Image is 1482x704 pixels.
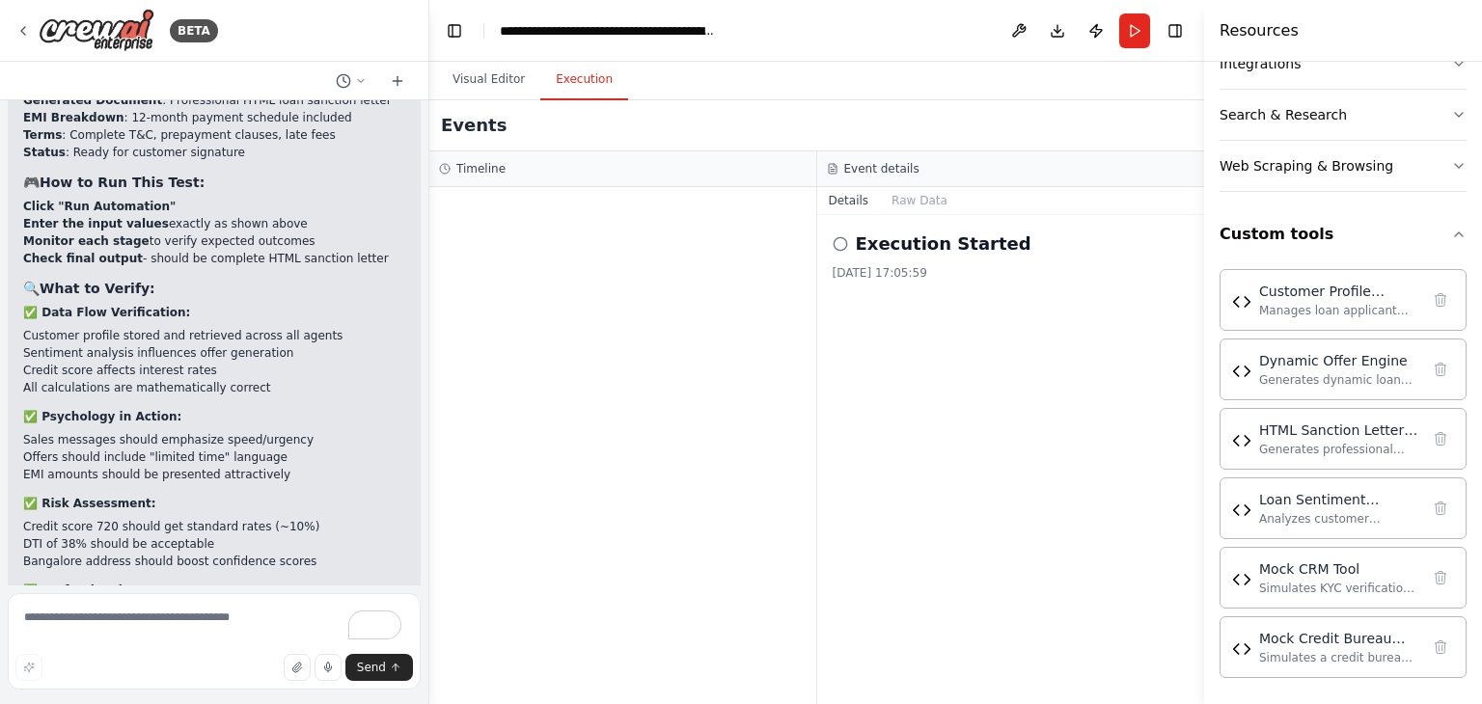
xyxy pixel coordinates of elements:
li: : Professional HTML loan sanction letter [23,92,405,109]
div: BETA [170,19,218,42]
button: Execution [540,60,628,100]
div: [DATE] 17:05:59 [833,265,1190,281]
div: Dynamic Offer Engine [1259,351,1419,370]
strong: Status [23,146,66,159]
div: Mock CRM Tool [1259,559,1419,579]
button: Visual Editor [437,60,540,100]
button: Delete tool [1427,425,1454,452]
strong: Monitor each stage [23,234,150,248]
div: Loan Sentiment Analyzer [1259,490,1419,509]
img: Dynamic Offer Engine [1232,362,1251,381]
img: HTML Sanction Letter Generator [1232,431,1251,450]
strong: EMI Breakdown [23,111,124,124]
div: Web Scraping & Browsing [1220,156,1393,176]
li: EMI amounts should be presented attractively [23,466,405,483]
li: Credit score affects interest rates [23,362,405,379]
li: Sales messages should emphasize speed/urgency [23,431,405,448]
div: Analyzes customer sentiment in loan sales conversations, detecting behavioral cues and providing ... [1259,511,1419,527]
div: Generates professional loan sanction letters in HTML format with complete styling, EMI calculatio... [1259,442,1419,457]
div: HTML Sanction Letter Generator [1259,420,1419,440]
strong: ✅ Risk Assessment: [23,497,156,510]
li: : Complete T&C, prepayment clauses, late fees [23,126,405,144]
span: Send [357,660,386,675]
div: Customer Profile Manager [1259,282,1419,301]
button: Integrations [1220,39,1467,89]
li: Bangalore address should boost confidence scores [23,553,405,570]
button: Start a new chat [382,69,413,93]
strong: ✅ Professional Output: [23,583,177,597]
div: Search & Research [1220,105,1347,124]
button: Click to speak your automation idea [315,654,342,681]
h3: Event details [844,161,919,176]
strong: Enter the input values [23,217,169,230]
button: Hide left sidebar [441,17,468,44]
img: Customer Profile Manager [1232,292,1251,311]
li: All calculations are mathematically correct [23,379,405,396]
li: Customer profile stored and retrieved across all agents [23,327,405,344]
h4: Resources [1220,19,1299,42]
button: Switch to previous chat [328,69,374,93]
button: Delete tool [1427,495,1454,522]
button: Custom tools [1220,207,1467,261]
strong: What to Verify: [40,281,155,296]
strong: How to Run This Test: [40,175,205,190]
strong: Generated Document [23,94,162,107]
li: exactly as shown above [23,215,405,232]
button: Upload files [284,654,311,681]
li: - should be complete HTML sanction letter [23,250,405,267]
strong: ✅ Data Flow Verification: [23,306,190,319]
li: Sentiment analysis influences offer generation [23,344,405,362]
strong: Click "Run Automation" [23,200,176,213]
button: Details [817,187,881,214]
button: Delete tool [1427,634,1454,661]
button: Delete tool [1427,356,1454,383]
h2: Execution Started [856,230,1031,257]
h2: Events [441,112,507,139]
li: : Ready for customer signature [23,144,405,161]
h3: 🎮 [23,173,405,192]
button: Web Scraping & Browsing [1220,141,1467,191]
img: Loan Sentiment Analyzer [1232,501,1251,520]
img: Mock CRM Tool [1232,570,1251,589]
button: Improve this prompt [15,654,42,681]
textarea: To enrich screen reader interactions, please activate Accessibility in Grammarly extension settings [8,593,421,690]
img: Logo [39,9,154,52]
h3: 🔍 [23,279,405,298]
nav: breadcrumb [500,21,717,41]
div: Mock Credit Bureau Tool [1259,629,1419,648]
button: Delete tool [1427,564,1454,591]
div: Integrations [1220,54,1301,73]
li: DTI of 38% should be acceptable [23,535,405,553]
button: Hide right sidebar [1162,17,1189,44]
strong: Terms [23,128,62,142]
li: : 12-month payment schedule included [23,109,405,126]
div: Simulates KYC verification for loan applicants with synthetic customer data validation and confid... [1259,581,1419,596]
h3: Timeline [456,161,506,176]
div: Simulates a credit bureau API for fetching credit scores and financial data for loan applicants u... [1259,650,1419,665]
button: Search & Research [1220,90,1467,140]
strong: Check final output [23,252,143,265]
button: Send [345,654,413,681]
li: to verify expected outcomes [23,232,405,250]
button: Delete tool [1427,286,1454,313]
div: Manages loan applicant customer profiles with in-memory storage, supporting store, retrieve, upda... [1259,303,1419,318]
div: Generates dynamic loan offers based on customer profile and behavioral cues with psychological pr... [1259,372,1419,388]
li: Credit score 720 should get standard rates (~10%) [23,518,405,535]
button: Raw Data [880,187,959,214]
li: Offers should include "limited time" language [23,448,405,466]
img: Mock Credit Bureau Tool [1232,639,1251,659]
strong: ✅ Psychology in Action: [23,410,181,423]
